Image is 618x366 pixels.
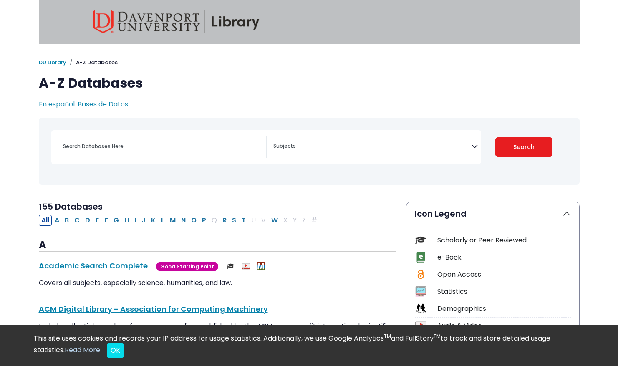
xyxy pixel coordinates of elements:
[415,252,426,263] img: Icon e-Book
[269,215,280,226] button: Filter Results W
[66,58,118,67] li: A-Z Databases
[227,262,235,270] img: Scholarly or Peer Reviewed
[437,287,571,297] div: Statistics
[437,321,571,331] div: Audio & Video
[257,262,265,270] img: MeL (Michigan electronic Library)
[384,333,391,340] sup: TM
[199,215,209,226] button: Filter Results P
[52,215,62,226] button: Filter Results A
[39,278,396,288] p: Covers all subjects, especially science, humanities, and law.
[39,260,148,271] a: Academic Search Complete
[72,215,82,226] button: Filter Results C
[93,10,260,33] img: Davenport University Library
[132,215,139,226] button: Filter Results I
[107,343,124,358] button: Close
[62,215,71,226] button: Filter Results B
[102,215,111,226] button: Filter Results F
[179,215,188,226] button: Filter Results N
[406,202,579,225] button: Icon Legend
[39,75,580,91] h1: A-Z Databases
[230,215,239,226] button: Filter Results S
[39,215,320,225] div: Alpha-list to filter by first letter of database name
[437,270,571,280] div: Open Access
[149,215,158,226] button: Filter Results K
[495,137,552,157] button: Submit for Search Results
[39,118,580,185] nav: Search filters
[242,262,250,270] img: Audio & Video
[83,215,93,226] button: Filter Results D
[167,215,178,226] button: Filter Results M
[415,303,426,314] img: Icon Demographics
[122,215,131,226] button: Filter Results H
[415,286,426,297] img: Icon Statistics
[39,239,396,252] h3: A
[39,99,128,109] a: En español: Bases de Datos
[437,252,571,263] div: e-Book
[156,262,218,271] span: Good Starting Point
[189,215,199,226] button: Filter Results O
[39,58,66,66] a: DU Library
[93,215,101,226] button: Filter Results E
[434,333,441,340] sup: TM
[34,333,585,358] div: This site uses cookies and records your IP address for usage statistics. Additionally, we use Goo...
[39,201,103,212] span: 155 Databases
[273,144,472,150] textarea: Search
[416,269,426,280] img: Icon Open Access
[415,235,426,246] img: Icon Scholarly or Peer Reviewed
[111,215,121,226] button: Filter Results G
[415,320,426,331] img: Icon Audio & Video
[159,215,167,226] button: Filter Results L
[39,215,52,226] button: All
[437,304,571,314] div: Demographics
[65,345,100,355] a: Read More
[239,215,248,226] button: Filter Results T
[139,215,148,226] button: Filter Results J
[437,235,571,245] div: Scholarly or Peer Reviewed
[39,58,580,67] nav: breadcrumb
[39,304,268,314] a: ACM Digital Library - Association for Computing Machinery
[39,321,396,351] p: Includes all articles and conference proceedings published by the ACM, a non-profit international...
[58,140,266,152] input: Search database by title or keyword
[220,215,229,226] button: Filter Results R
